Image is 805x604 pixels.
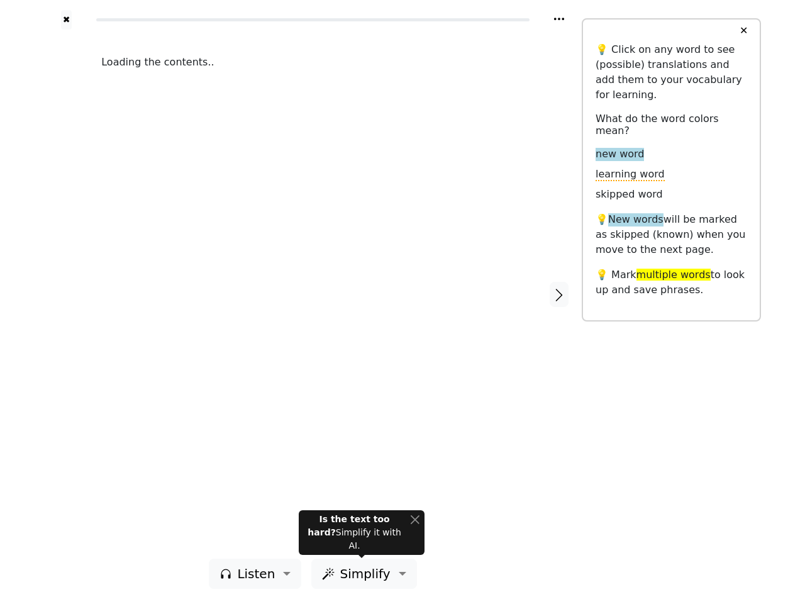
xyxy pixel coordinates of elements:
[61,10,72,30] button: ✖
[732,20,755,42] button: ✕
[608,213,663,226] span: New words
[340,564,390,583] span: Simplify
[596,267,747,298] p: 💡 Mark to look up and save phrases.
[101,55,525,70] div: Loading the contents..
[308,514,389,537] strong: Is the text too hard?
[596,188,663,201] span: skipped word
[209,559,301,589] button: Listen
[410,513,419,526] button: Close
[596,42,747,103] p: 💡 Click on any word to see (possible) translations and add them to your vocabulary for learning.
[596,113,747,137] h6: What do the word colors mean?
[596,212,747,257] p: 💡 will be marked as skipped (known) when you move to the next page.
[311,559,416,589] button: Simplify
[304,513,405,552] div: Simplify it with AI.
[596,148,644,161] span: new word
[636,269,711,281] span: multiple words
[237,564,275,583] span: Listen
[596,168,665,181] span: learning word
